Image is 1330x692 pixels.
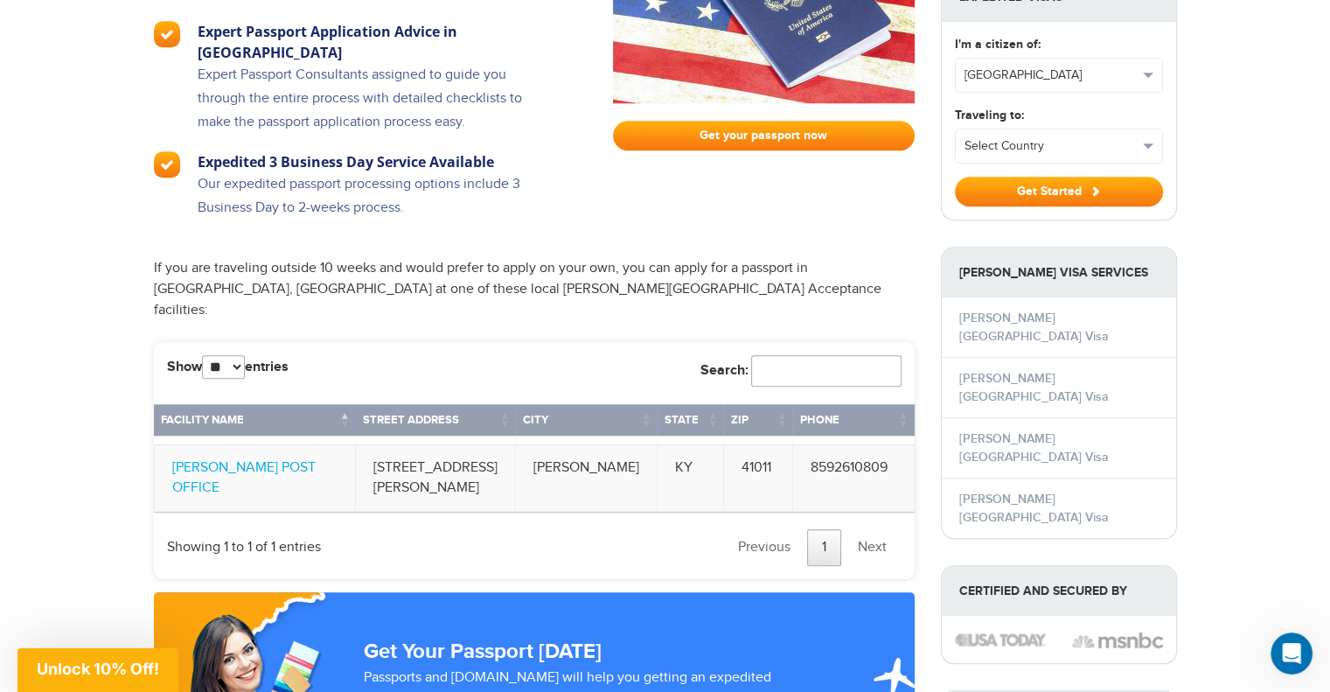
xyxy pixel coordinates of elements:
button: Select Country [956,129,1162,163]
p: Expert Passport Consultants assigned to guide you through the entire process with detailed checkl... [198,63,557,151]
img: image description [955,633,1046,646]
a: [PERSON_NAME] [GEOGRAPHIC_DATA] Visa [959,431,1109,465]
a: Get your passport now [613,121,915,150]
p: Our expedited passport processing options include 3 Business Day to 2-weeks process. [198,172,557,237]
th: Street Address: activate to sort column ascending [356,404,516,444]
iframe: Intercom live chat [1271,633,1313,675]
a: [PERSON_NAME] [GEOGRAPHIC_DATA] Visa [959,492,1109,525]
h3: Expedited 3 Business Day Service Available [198,151,557,172]
a: [PERSON_NAME] POST OFFICE [172,459,316,496]
label: Show entries [167,355,289,379]
a: 1 [807,529,841,566]
strong: [PERSON_NAME] Visa Services [942,248,1176,297]
a: Previous [723,529,805,566]
label: Traveling to: [955,106,1024,124]
td: KY [658,444,724,513]
button: [GEOGRAPHIC_DATA] [956,59,1162,92]
th: City: activate to sort column ascending [516,404,658,444]
span: Unlock 10% Off! [37,660,159,678]
input: Search: [751,355,902,387]
button: Get Started [955,177,1163,206]
div: Unlock 10% Off! [17,648,178,692]
a: [PERSON_NAME] [GEOGRAPHIC_DATA] Visa [959,311,1109,344]
a: Next [843,529,902,566]
h3: Expert Passport Application Advice in [GEOGRAPHIC_DATA] [198,21,557,63]
span: [GEOGRAPHIC_DATA] [964,66,1138,84]
td: [STREET_ADDRESS][PERSON_NAME] [356,444,516,513]
div: Showing 1 to 1 of 1 entries [167,526,321,557]
strong: Get Your Passport [DATE] [364,639,602,664]
span: Select Country [964,137,1138,155]
th: State: activate to sort column ascending [658,404,724,444]
td: 41011 [724,444,794,513]
th: Phone: activate to sort column ascending [793,404,914,444]
strong: Certified and Secured by [942,566,1176,616]
label: Search: [700,355,902,387]
th: Facility Name: activate to sort column descending [154,404,356,444]
p: If you are traveling outside 10 weeks and would prefer to apply on your own, you can apply for a ... [154,258,915,321]
td: [PERSON_NAME] [516,444,658,513]
th: Zip: activate to sort column ascending [724,404,794,444]
img: image description [1072,630,1163,651]
td: 8592610809 [793,444,914,513]
label: I'm a citizen of: [955,35,1041,53]
a: [PERSON_NAME] [GEOGRAPHIC_DATA] Visa [959,371,1109,404]
select: Showentries [202,355,245,379]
